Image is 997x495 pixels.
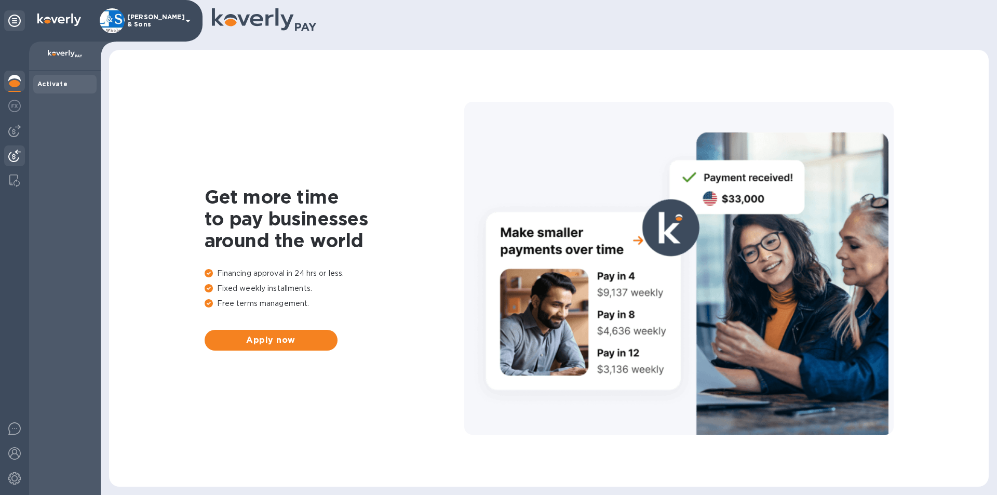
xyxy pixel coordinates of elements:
b: Activate [37,80,68,88]
div: Unpin categories [4,10,25,31]
p: Financing approval in 24 hrs or less. [205,268,464,279]
h1: Get more time to pay businesses around the world [205,186,464,251]
img: Logo [37,14,81,26]
img: Foreign exchange [8,100,21,112]
p: Fixed weekly installments. [205,283,464,294]
span: Apply now [213,334,329,346]
p: [PERSON_NAME] & Sons [127,14,179,28]
button: Apply now [205,330,338,351]
p: Free terms management. [205,298,464,309]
